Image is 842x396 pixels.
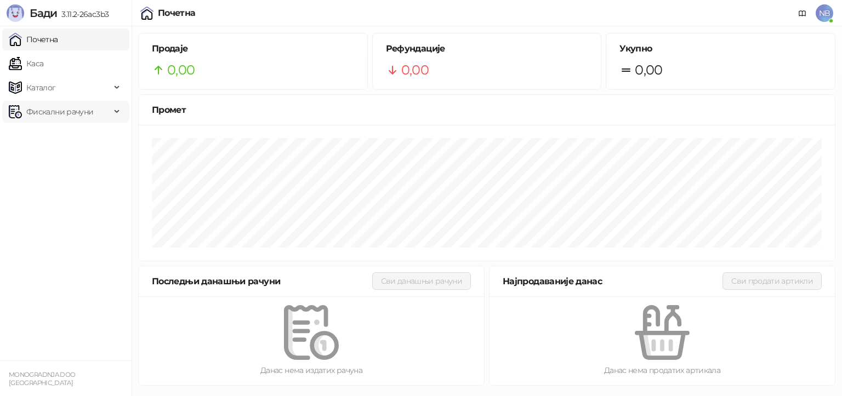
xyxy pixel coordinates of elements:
div: Најпродаваније данас [503,274,722,288]
span: 0,00 [401,60,429,81]
span: NB [816,4,833,22]
div: Последњи данашњи рачуни [152,274,372,288]
span: Каталог [26,77,56,99]
span: 0,00 [167,60,195,81]
img: Logo [7,4,24,22]
div: Промет [152,103,822,117]
button: Сви продати артикли [722,272,822,290]
h5: Укупно [619,42,822,55]
div: Данас нема продатих артикала [507,364,817,376]
button: Сви данашњи рачуни [372,272,471,290]
div: Данас нема издатих рачуна [156,364,466,376]
a: Почетна [9,28,58,50]
h5: Продаје [152,42,354,55]
div: Почетна [158,9,196,18]
span: 3.11.2-26ac3b3 [57,9,109,19]
span: 0,00 [635,60,662,81]
a: Каса [9,53,43,74]
h5: Рефундације [386,42,588,55]
a: Документација [794,4,811,22]
span: Бади [30,7,57,20]
small: MONOGRADNJA DOO [GEOGRAPHIC_DATA] [9,371,75,387]
span: Фискални рачуни [26,101,93,123]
